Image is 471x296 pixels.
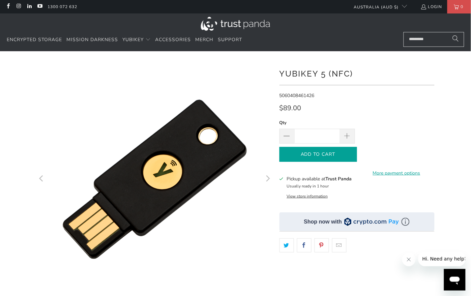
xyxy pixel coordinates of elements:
[279,119,355,126] label: Qty
[421,3,442,10] a: Login
[279,103,301,113] span: $89.00
[287,152,350,157] span: Add to Cart
[218,36,242,43] span: Support
[37,4,42,9] a: Trust Panda Australia on YouTube
[279,92,315,99] span: 5060408461426
[359,170,435,177] a: More payment options
[5,4,11,9] a: Trust Panda Australia on Facebook
[279,264,435,287] iframe: Reviews Widget
[26,4,32,9] a: Trust Panda Australia on LinkedIn
[4,5,49,10] span: Hi. Need any help?
[418,251,466,266] iframe: Message from company
[315,238,329,253] a: Share this on Pinterest
[201,17,270,31] img: Trust Panda Australia
[155,36,191,43] span: Accessories
[122,36,144,43] span: YubiKey
[7,32,242,48] nav: Translation missing: en.navigation.header.main_nav
[297,238,312,253] a: Share this on Facebook
[195,32,213,48] a: Merch
[7,36,62,43] span: Encrypted Storage
[16,4,21,9] a: Trust Panda Australia on Instagram
[287,194,328,199] button: View store information
[279,66,435,80] h1: YubiKey 5 (NFC)
[404,32,464,47] input: Search...
[66,32,118,48] a: Mission Darkness
[279,238,294,253] a: Share this on Twitter
[122,32,151,48] summary: YubiKey
[325,176,352,182] b: Trust Panda
[155,32,191,48] a: Accessories
[218,32,242,48] a: Support
[7,32,62,48] a: Encrypted Storage
[279,147,357,162] button: Add to Cart
[402,253,416,266] iframe: Close message
[195,36,213,43] span: Merch
[304,218,342,226] div: Shop now with
[444,269,466,291] iframe: Button to launch messaging window
[332,238,347,253] a: Email this to a friend
[66,36,118,43] span: Mission Darkness
[447,32,464,47] button: Search
[287,175,352,182] h3: Pickup available at
[48,3,77,10] a: 1300 072 632
[287,183,329,189] small: Usually ready in 1 hour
